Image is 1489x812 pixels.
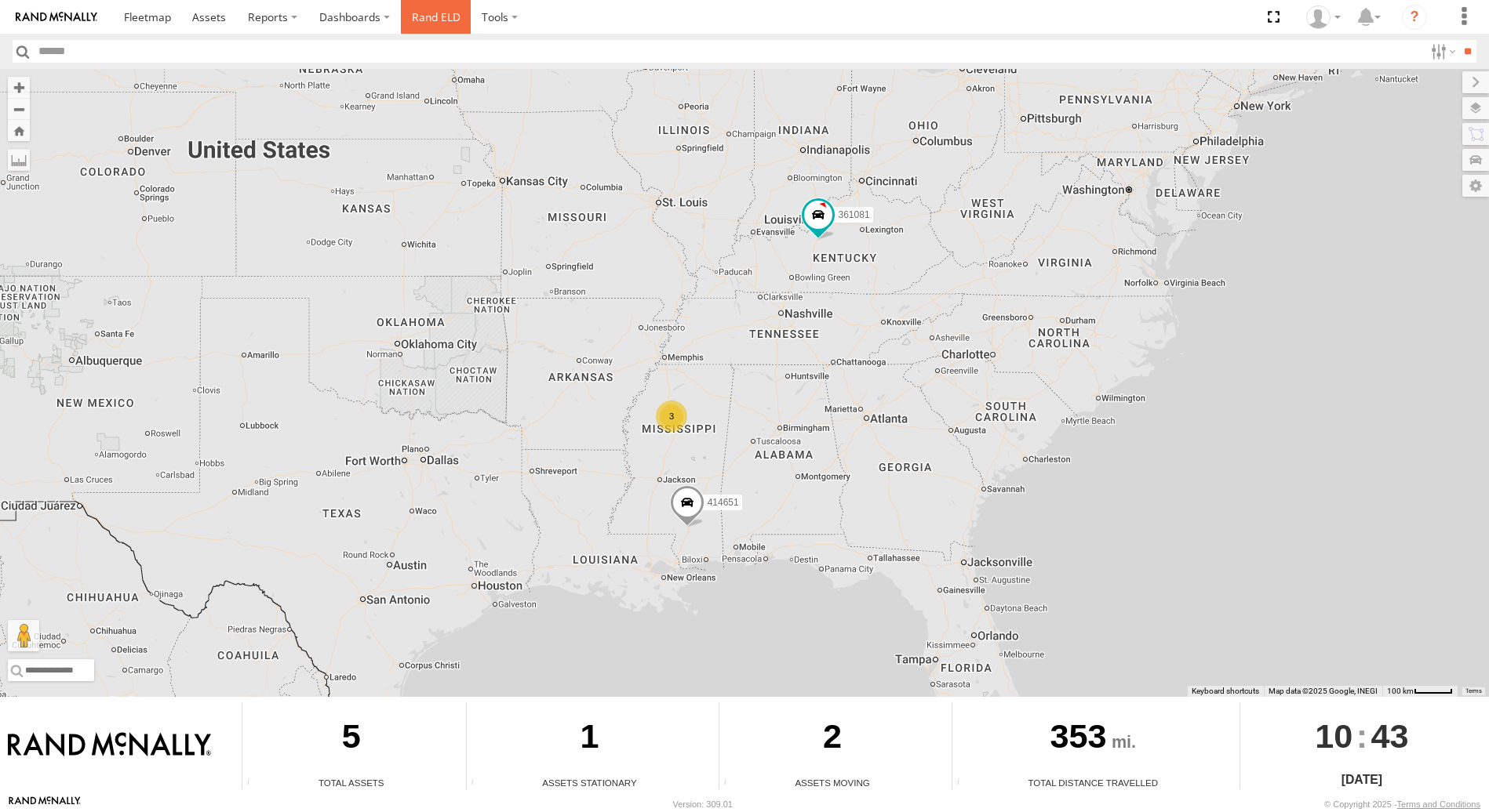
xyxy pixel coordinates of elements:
[1324,799,1480,809] div: © Copyright 2025 -
[467,776,713,789] div: Assets Stationary
[1301,5,1346,29] div: Gene Roberts
[1315,702,1352,770] span: 10
[242,702,460,776] div: 5
[719,776,946,789] div: Assets Moving
[8,120,30,141] button: Zoom Home
[1387,687,1414,695] span: 100 km
[952,776,1234,789] div: Total Distance Travelled
[1465,687,1482,694] a: Terms (opens in new tab)
[1371,702,1408,770] span: 43
[467,778,490,789] div: Total number of assets current stationary.
[656,401,687,432] div: 3
[1240,702,1484,770] div: :
[839,209,870,220] span: 361081
[719,702,946,776] div: 2
[1425,40,1458,63] label: Search Filter Options
[8,620,39,651] button: Drag Pegman onto the map to open Street View
[673,799,733,809] div: Version: 309.01
[719,778,743,789] div: Total number of assets current in transit.
[8,732,211,759] img: Rand McNally
[8,77,30,98] button: Zoom in
[1397,799,1480,809] a: Terms and Conditions
[9,796,81,812] a: Visit our Website
[1462,175,1489,197] label: Map Settings
[1382,686,1458,697] button: Map Scale: 100 km per 46 pixels
[1192,686,1259,697] button: Keyboard shortcuts
[952,702,1234,776] div: 353
[1402,5,1427,30] i: ?
[952,778,976,789] div: Total distance travelled by all assets within specified date range and applied filters
[242,778,266,789] div: Total number of Enabled Assets
[242,776,460,789] div: Total Assets
[1269,687,1378,695] span: Map data ©2025 Google, INEGI
[8,98,30,120] button: Zoom out
[16,12,97,23] img: rand-logo.svg
[1240,770,1484,789] div: [DATE]
[708,496,739,507] span: 414651
[467,702,713,776] div: 1
[8,149,30,171] label: Measure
